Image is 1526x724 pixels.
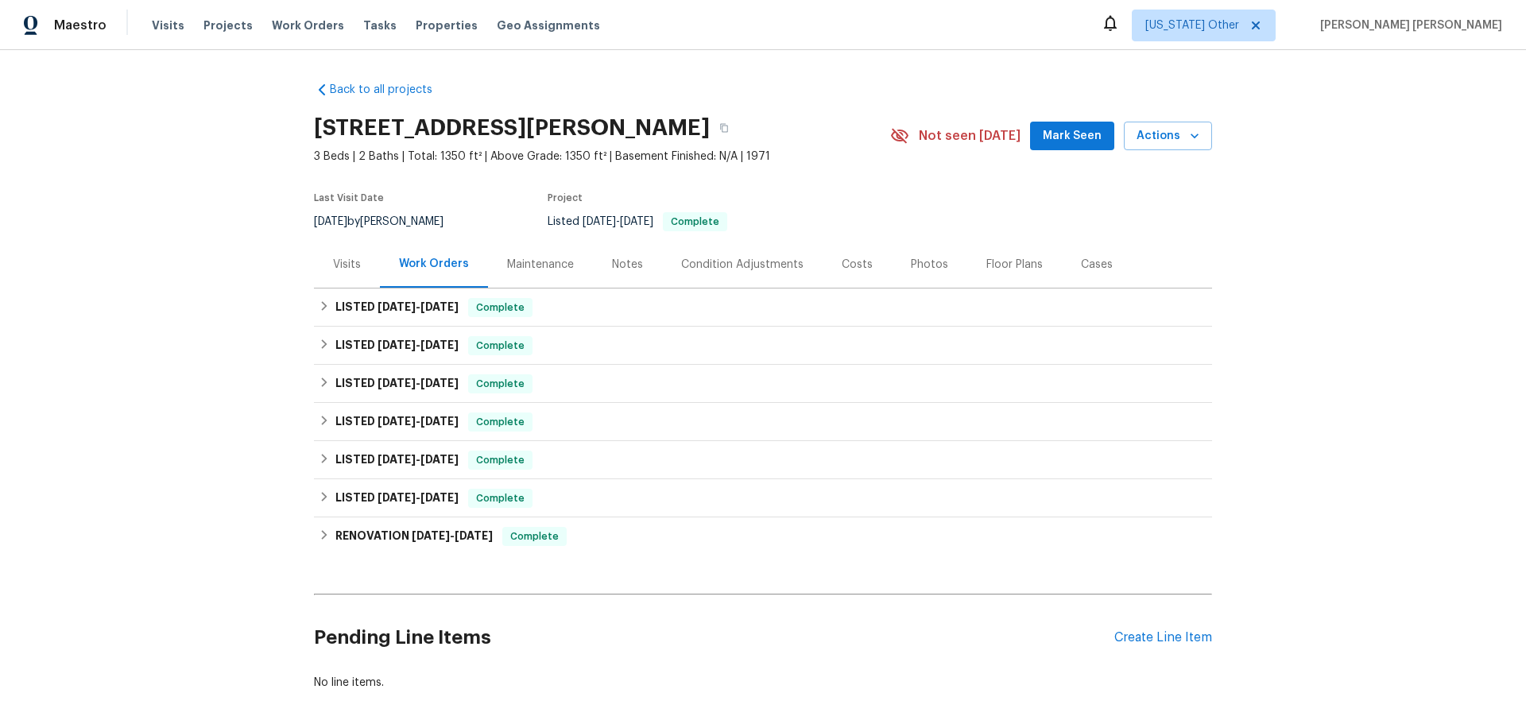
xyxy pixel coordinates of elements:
[470,490,531,506] span: Complete
[378,492,416,503] span: [DATE]
[455,530,493,541] span: [DATE]
[314,212,463,231] div: by [PERSON_NAME]
[363,20,397,31] span: Tasks
[1145,17,1239,33] span: [US_STATE] Other
[335,451,459,470] h6: LISTED
[314,288,1212,327] div: LISTED [DATE]-[DATE]Complete
[919,128,1021,144] span: Not seen [DATE]
[420,377,459,389] span: [DATE]
[420,416,459,427] span: [DATE]
[335,336,459,355] h6: LISTED
[620,216,653,227] span: [DATE]
[1043,126,1102,146] span: Mark Seen
[378,301,459,312] span: -
[986,257,1043,273] div: Floor Plans
[314,120,710,136] h2: [STREET_ADDRESS][PERSON_NAME]
[1314,17,1502,33] span: [PERSON_NAME] [PERSON_NAME]
[507,257,574,273] div: Maintenance
[612,257,643,273] div: Notes
[314,479,1212,517] div: LISTED [DATE]-[DATE]Complete
[420,492,459,503] span: [DATE]
[420,301,459,312] span: [DATE]
[399,256,469,272] div: Work Orders
[1114,630,1212,645] div: Create Line Item
[470,414,531,430] span: Complete
[710,114,738,142] button: Copy Address
[314,517,1212,556] div: RENOVATION [DATE]-[DATE]Complete
[314,193,384,203] span: Last Visit Date
[548,216,727,227] span: Listed
[378,416,416,427] span: [DATE]
[470,452,531,468] span: Complete
[664,217,726,226] span: Complete
[335,527,493,546] h6: RENOVATION
[470,300,531,316] span: Complete
[335,412,459,432] h6: LISTED
[314,149,890,165] span: 3 Beds | 2 Baths | Total: 1350 ft² | Above Grade: 1350 ft² | Basement Finished: N/A | 1971
[1081,257,1113,273] div: Cases
[272,17,344,33] span: Work Orders
[470,376,531,392] span: Complete
[378,377,416,389] span: [DATE]
[314,441,1212,479] div: LISTED [DATE]-[DATE]Complete
[333,257,361,273] div: Visits
[842,257,873,273] div: Costs
[378,416,459,427] span: -
[314,327,1212,365] div: LISTED [DATE]-[DATE]Complete
[412,530,450,541] span: [DATE]
[335,489,459,508] h6: LISTED
[548,193,583,203] span: Project
[911,257,948,273] div: Photos
[335,298,459,317] h6: LISTED
[152,17,184,33] span: Visits
[583,216,616,227] span: [DATE]
[1030,122,1114,151] button: Mark Seen
[504,528,565,544] span: Complete
[416,17,478,33] span: Properties
[378,339,459,350] span: -
[1124,122,1212,151] button: Actions
[314,216,347,227] span: [DATE]
[378,492,459,503] span: -
[335,374,459,393] h6: LISTED
[314,365,1212,403] div: LISTED [DATE]-[DATE]Complete
[378,339,416,350] span: [DATE]
[378,454,459,465] span: -
[420,339,459,350] span: [DATE]
[470,338,531,354] span: Complete
[314,403,1212,441] div: LISTED [DATE]-[DATE]Complete
[314,82,467,98] a: Back to all projects
[681,257,804,273] div: Condition Adjustments
[412,530,493,541] span: -
[583,216,653,227] span: -
[314,601,1114,675] h2: Pending Line Items
[378,301,416,312] span: [DATE]
[378,454,416,465] span: [DATE]
[497,17,600,33] span: Geo Assignments
[54,17,107,33] span: Maestro
[420,454,459,465] span: [DATE]
[378,377,459,389] span: -
[1137,126,1199,146] span: Actions
[314,675,1212,691] div: No line items.
[203,17,253,33] span: Projects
